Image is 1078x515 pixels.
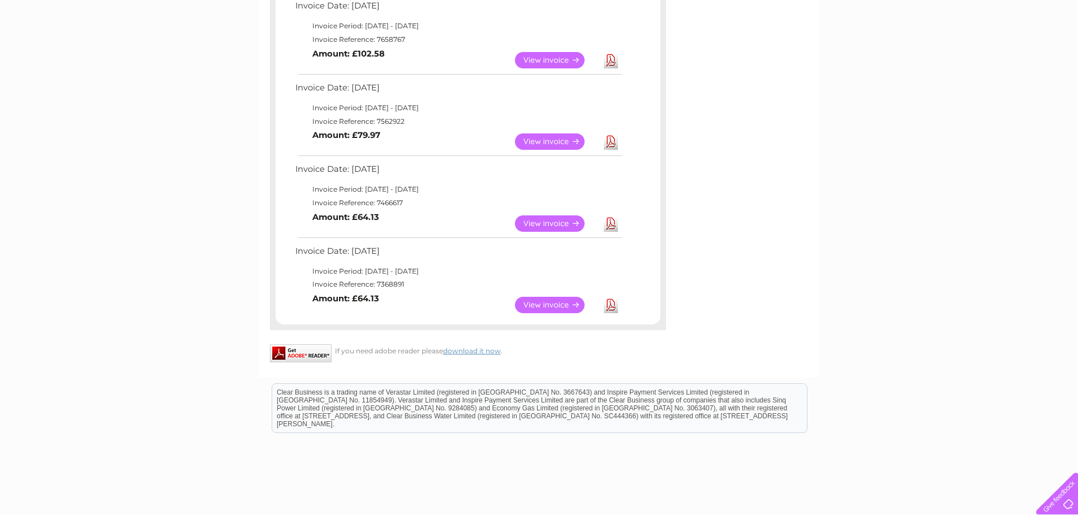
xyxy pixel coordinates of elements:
td: Invoice Period: [DATE] - [DATE] [293,183,624,196]
a: View [515,52,598,68]
a: Water [879,48,900,57]
div: If you need adobe reader please . [270,344,666,355]
a: View [515,297,598,313]
a: Energy [907,48,932,57]
a: Download [604,133,618,150]
b: Amount: £79.97 [312,130,380,140]
a: View [515,215,598,232]
td: Invoice Reference: 7368891 [293,278,624,291]
div: Clear Business is a trading name of Verastar Limited (registered in [GEOGRAPHIC_DATA] No. 3667643... [272,6,807,55]
td: Invoice Period: [DATE] - [DATE] [293,19,624,33]
a: Download [604,297,618,313]
b: Amount: £102.58 [312,49,385,59]
a: Download [604,215,618,232]
td: Invoice Date: [DATE] [293,162,624,183]
a: Log out [1041,48,1067,57]
td: Invoice Period: [DATE] - [DATE] [293,265,624,278]
a: Telecoms [939,48,973,57]
td: Invoice Date: [DATE] [293,244,624,265]
a: 0333 014 3131 [865,6,943,20]
a: Blog [980,48,996,57]
a: Download [604,52,618,68]
td: Invoice Reference: 7658767 [293,33,624,46]
td: Invoice Date: [DATE] [293,80,624,101]
a: download it now [443,347,501,355]
td: Invoice Period: [DATE] - [DATE] [293,101,624,115]
img: logo.png [38,29,96,64]
b: Amount: £64.13 [312,212,379,222]
td: Invoice Reference: 7466617 [293,196,624,210]
b: Amount: £64.13 [312,293,379,304]
td: Invoice Reference: 7562922 [293,115,624,128]
a: View [515,133,598,150]
a: Contact [1003,48,1030,57]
